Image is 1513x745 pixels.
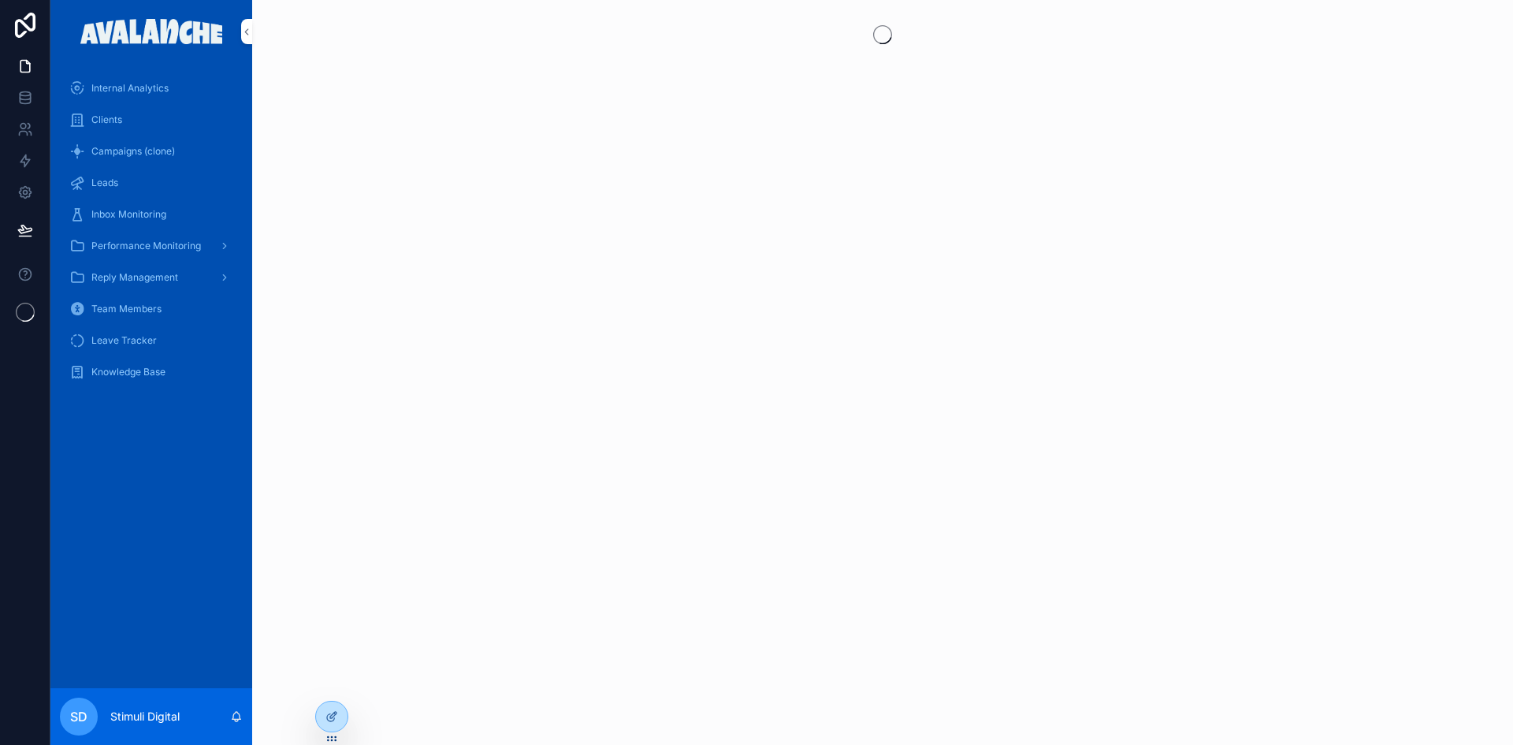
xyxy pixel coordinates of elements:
a: Team Members [60,295,243,323]
a: Campaigns (clone) [60,137,243,166]
a: Clients [60,106,243,134]
p: Stimuli Digital [110,709,180,725]
a: Reply Management [60,263,243,292]
div: scrollable content [50,63,252,407]
span: Performance Monitoring [91,240,201,252]
span: Inbox Monitoring [91,208,166,221]
span: Campaigns (clone) [91,145,175,158]
span: Internal Analytics [91,82,169,95]
span: SD [70,707,87,726]
img: App logo [80,19,223,44]
a: Inbox Monitoring [60,200,243,229]
span: Reply Management [91,271,178,284]
span: Team Members [91,303,162,315]
a: Performance Monitoring [60,232,243,260]
a: Internal Analytics [60,74,243,102]
span: Clients [91,114,122,126]
a: Leave Tracker [60,326,243,355]
span: Knowledge Base [91,366,165,378]
span: Leave Tracker [91,334,157,347]
a: Leads [60,169,243,197]
a: Knowledge Base [60,358,243,386]
span: Leads [91,177,118,189]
